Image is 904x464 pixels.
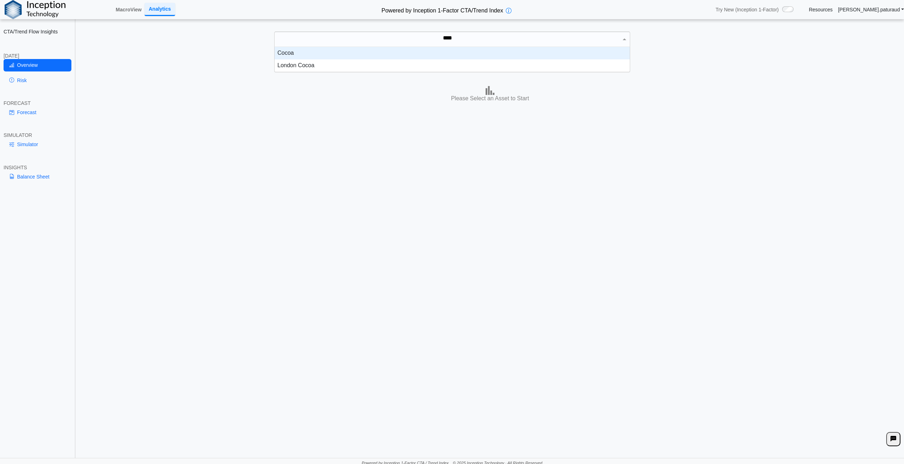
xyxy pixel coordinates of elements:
div: FORECAST [4,100,71,106]
a: Resources [809,6,833,13]
h2: Powered by Inception 1-Factor CTA/Trend Index [379,4,506,15]
div: [DATE] [4,53,71,59]
a: Forecast [4,106,71,118]
a: Balance Sheet [4,171,71,183]
img: bar-chart.png [486,86,494,95]
a: [PERSON_NAME].paturaud [838,6,904,13]
h2: CTA/Trend Flow Insights [4,28,71,35]
div: SIMULATOR [4,132,71,138]
a: Simulator [4,138,71,150]
span: Try New (Inception 1-Factor) [716,6,779,13]
a: MacroView [113,4,145,16]
div: Cocoa [275,47,630,59]
div: grid [275,47,630,72]
div: INSIGHTS [4,164,71,171]
h3: Please Select an Asset to Start [78,95,902,102]
a: Analytics [145,3,175,16]
div: London Cocoa [275,59,630,72]
a: Overview [4,59,71,71]
h5: Positioning data updated at previous day close; Price and Flow estimates updated intraday (15-min... [80,67,900,72]
a: Risk [4,74,71,86]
